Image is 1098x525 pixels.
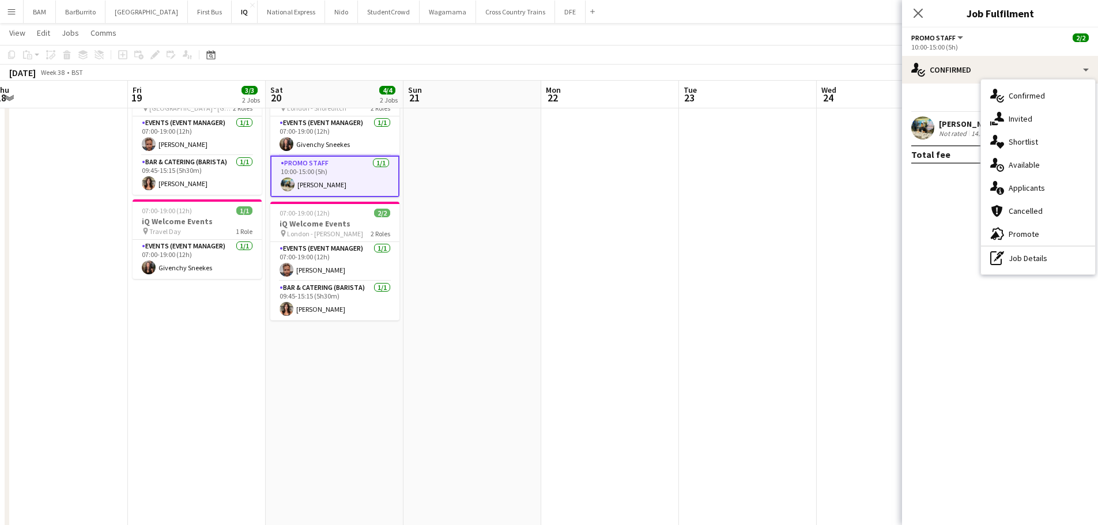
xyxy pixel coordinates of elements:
[56,1,105,23] button: BarBurrito
[371,229,390,238] span: 2 Roles
[981,84,1095,107] div: Confirmed
[981,199,1095,222] div: Cancelled
[476,1,555,23] button: Cross Country Trains
[270,156,399,197] app-card-role: Promo Staff1/110:00-15:00 (5h)[PERSON_NAME]
[270,85,283,95] span: Sat
[236,206,252,215] span: 1/1
[57,25,84,40] a: Jobs
[38,68,67,77] span: Week 38
[133,85,142,95] span: Fri
[280,209,330,217] span: 07:00-19:00 (12h)
[981,153,1095,176] div: Available
[37,28,50,38] span: Edit
[24,1,56,23] button: BAM
[325,1,358,23] button: Nido
[32,25,55,40] a: Edit
[911,149,950,160] div: Total fee
[133,240,262,279] app-card-role: Events (Event Manager)1/107:00-19:00 (12h)Givenchy Sneekes
[270,116,399,156] app-card-role: Events (Event Manager)1/107:00-19:00 (12h)Givenchy Sneekes
[9,67,36,78] div: [DATE]
[71,68,83,77] div: BST
[133,76,262,195] app-job-card: 07:00-19:00 (12h)2/2iQ Welcome Events [GEOGRAPHIC_DATA] - [GEOGRAPHIC_DATA]2 RolesEvents (Event M...
[379,86,395,95] span: 4/4
[270,202,399,320] app-job-card: 07:00-19:00 (12h)2/2iQ Welcome Events London - [PERSON_NAME]2 RolesEvents (Event Manager)1/107:00...
[133,199,262,279] app-job-card: 07:00-19:00 (12h)1/1iQ Welcome Events Travel Day1 RoleEvents (Event Manager)1/107:00-19:00 (12h)G...
[408,85,422,95] span: Sun
[358,1,420,23] button: StudentCrowd
[544,91,561,104] span: 22
[374,209,390,217] span: 2/2
[981,130,1095,153] div: Shortlist
[188,1,232,23] button: First Bus
[86,25,121,40] a: Comms
[133,216,262,226] h3: iQ Welcome Events
[981,107,1095,130] div: Invited
[911,43,1089,51] div: 10:00-15:00 (5h)
[236,227,252,236] span: 1 Role
[270,242,399,281] app-card-role: Events (Event Manager)1/107:00-19:00 (12h)[PERSON_NAME]
[981,222,1095,245] div: Promote
[821,85,836,95] span: Wed
[981,247,1095,270] div: Job Details
[902,6,1098,21] h3: Job Fulfilment
[420,1,476,23] button: Wagamama
[981,176,1095,199] div: Applicants
[555,1,586,23] button: DFE
[242,86,258,95] span: 3/3
[287,229,363,238] span: London - [PERSON_NAME]
[969,129,995,138] div: 14.5km
[232,1,258,23] button: IQ
[682,91,697,104] span: 23
[62,28,79,38] span: Jobs
[258,1,325,23] button: National Express
[149,227,181,236] span: Travel Day
[546,85,561,95] span: Mon
[142,206,192,215] span: 07:00-19:00 (12h)
[133,156,262,195] app-card-role: Bar & Catering (Barista)1/109:45-15:15 (5h30m)[PERSON_NAME]
[684,85,697,95] span: Tue
[90,28,116,38] span: Comms
[380,96,398,104] div: 2 Jobs
[9,28,25,38] span: View
[939,119,1009,129] div: [PERSON_NAME]
[902,56,1098,84] div: Confirmed
[406,91,422,104] span: 21
[242,96,260,104] div: 2 Jobs
[1073,33,1089,42] span: 2/2
[270,281,399,320] app-card-role: Bar & Catering (Barista)1/109:45-15:15 (5h30m)[PERSON_NAME]
[820,91,836,104] span: 24
[269,91,283,104] span: 20
[131,91,142,104] span: 19
[911,33,965,42] button: Promo Staff
[105,1,188,23] button: [GEOGRAPHIC_DATA]
[939,129,969,138] div: Not rated
[5,25,30,40] a: View
[270,76,399,197] app-job-card: 07:00-19:00 (12h)2/2iQ Welcome Events London - Shoreditch2 RolesEvents (Event Manager)1/107:00-19...
[270,218,399,229] h3: iQ Welcome Events
[133,116,262,156] app-card-role: Events (Event Manager)1/107:00-19:00 (12h)[PERSON_NAME]
[911,33,956,42] span: Promo Staff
